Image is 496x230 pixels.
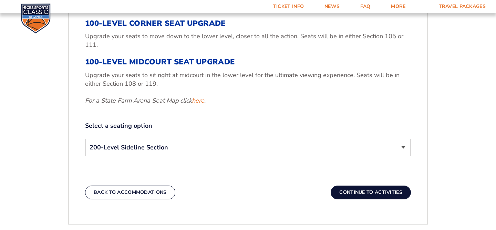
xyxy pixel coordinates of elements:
[85,71,411,88] p: Upgrade your seats to sit right at midcourt in the lower level for the ultimate viewing experienc...
[85,19,411,28] h3: 100-Level Corner Seat Upgrade
[21,3,51,33] img: CBS Sports Classic
[192,96,204,105] a: here
[85,57,411,66] h3: 100-Level Midcourt Seat Upgrade
[85,122,411,130] label: Select a seating option
[85,186,175,199] button: Back To Accommodations
[331,186,411,199] button: Continue To Activities
[85,96,206,105] em: For a State Farm Arena Seat Map click .
[85,32,411,49] p: Upgrade your seats to move down to the lower level, closer to all the action. Seats will be in ei...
